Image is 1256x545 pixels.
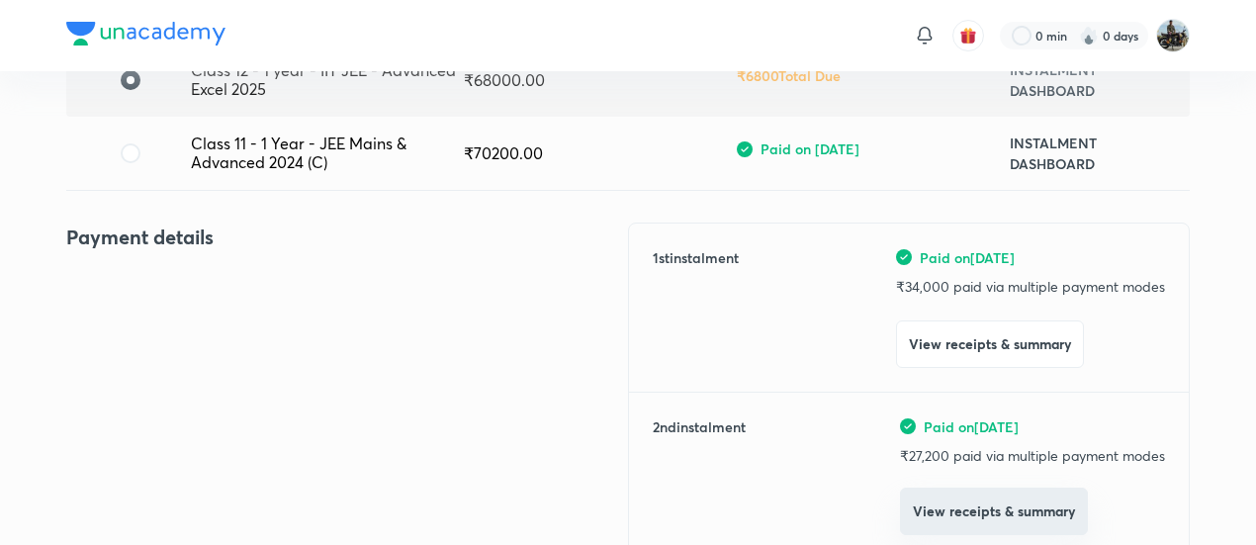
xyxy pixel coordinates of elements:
img: green-tick [896,249,912,265]
span: Paid on [DATE] [761,138,859,159]
h6: INSTALMENT DASHBOARD [1010,59,1174,101]
img: avatar [959,27,977,45]
span: Paid on [DATE] [920,247,1015,268]
img: Company Logo [66,22,225,45]
a: Company Logo [66,22,225,50]
img: Yathish V [1156,19,1190,52]
img: green-tick [900,418,916,434]
h6: 1 st instalment [653,247,739,368]
h4: Payment details [66,223,628,252]
p: ₹ 34,000 paid via multiple payment modes [896,276,1165,297]
div: Class 12 - 1 year - IIT JEE - Advanced Excel 2025 [191,61,464,98]
button: avatar [952,20,984,51]
span: Paid on [DATE] [924,416,1019,437]
img: streak [1079,26,1099,45]
button: View receipts & summary [900,488,1088,535]
h6: ₹ 6800 Total Due [737,65,841,86]
h6: INSTALMENT DASHBOARD [1010,133,1174,174]
div: ₹ 68000.00 [464,71,737,89]
p: ₹ 27,200 paid via multiple payment modes [900,445,1165,466]
div: Class 11 - 1 Year - JEE Mains & Advanced 2024 (C) [191,135,464,171]
h6: 2 nd instalment [653,416,746,537]
div: ₹ 70200.00 [464,144,737,162]
button: View receipts & summary [896,320,1084,368]
img: green-tick [737,141,753,157]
